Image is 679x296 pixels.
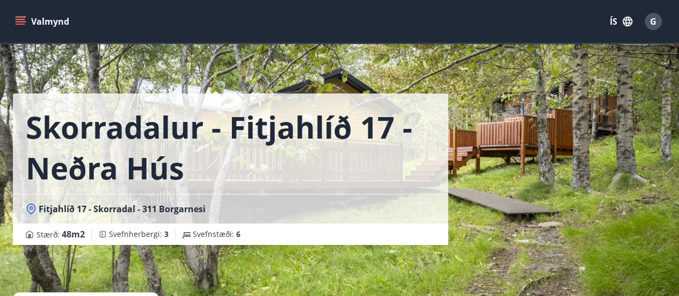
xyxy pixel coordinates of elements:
span: Svefnstæði : [193,229,240,240]
span: 48 m2 [62,228,85,240]
h1: Skorradalur - Fitjahlíð 17 - Neðra hús [26,106,435,188]
span: Svefnherbergi : [109,229,169,240]
button: ÍS [604,12,638,31]
span: 6 [236,229,240,239]
span: Fitjahlíð 17 - Skorradal - 311 Borgarnesi [39,203,206,215]
span: Stærð : [36,228,85,241]
span: G [650,16,656,27]
button: G [640,9,666,34]
button: menu [13,12,74,31]
span: 3 [164,229,169,239]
